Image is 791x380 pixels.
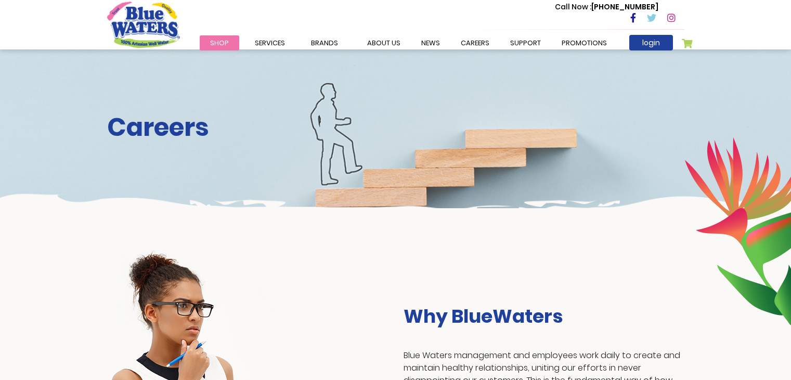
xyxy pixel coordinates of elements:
h2: Careers [107,112,684,143]
h3: Why BlueWaters [404,305,684,327]
img: career-intro-leaves.png [684,137,791,325]
a: store logo [107,2,180,47]
a: careers [450,35,500,50]
a: Promotions [551,35,617,50]
a: News [411,35,450,50]
span: Brands [311,38,338,48]
span: Services [255,38,285,48]
a: about us [357,35,411,50]
a: support [500,35,551,50]
a: login [629,35,673,50]
span: Shop [210,38,229,48]
p: [PHONE_NUMBER] [555,2,658,12]
span: Call Now : [555,2,591,12]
